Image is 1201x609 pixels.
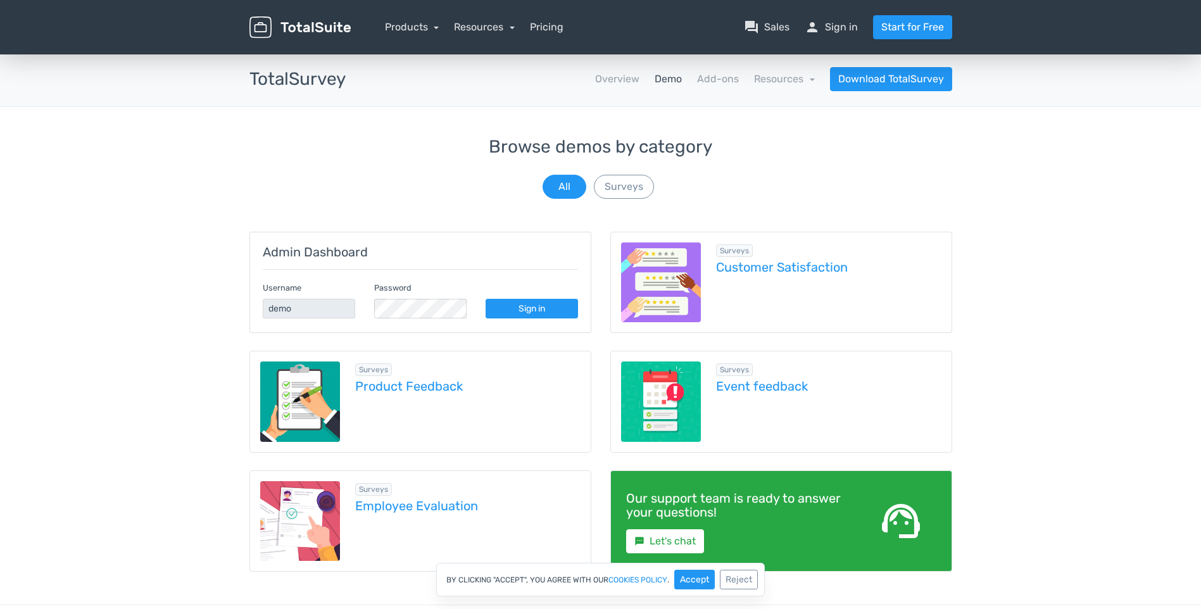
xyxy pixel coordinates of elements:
a: Customer Satisfaction [716,260,941,274]
a: Products [385,21,439,33]
div: By clicking "Accept", you agree with our . [436,563,765,596]
span: Browse all in Surveys [355,483,392,496]
span: Browse all in Surveys [355,363,392,376]
label: Password [374,282,412,294]
h4: Our support team is ready to answer your questions! [626,491,846,519]
label: Username [263,282,301,294]
a: Product Feedback [355,379,581,393]
small: sms [634,536,645,546]
span: Browse all in Surveys [716,244,753,257]
a: cookies policy [608,576,667,584]
a: question_answerSales [744,20,789,35]
a: Demo [655,72,682,87]
span: Browse all in Surveys [716,363,753,376]
button: Reject [720,570,758,589]
a: Overview [595,72,639,87]
span: person [805,20,820,35]
a: Add-ons [697,72,739,87]
span: question_answer [744,20,759,35]
h3: TotalSurvey [249,70,346,89]
a: Start for Free [873,15,952,39]
img: product-feedback-1.png.webp [260,361,341,442]
a: Event feedback [716,379,941,393]
img: employee-evaluation.png.webp [260,481,341,562]
a: Employee Evaluation [355,499,581,513]
img: TotalSuite for WordPress [249,16,351,39]
h5: Admin Dashboard [263,245,578,259]
img: event-feedback.png.webp [621,361,701,442]
a: personSign in [805,20,858,35]
button: Surveys [594,175,654,199]
a: Sign in [486,299,578,318]
span: support_agent [878,498,924,544]
button: Accept [674,570,715,589]
button: All [543,175,586,199]
a: Resources [454,21,515,33]
a: Download TotalSurvey [830,67,952,91]
a: Pricing [530,20,563,35]
h3: Browse demos by category [249,137,952,157]
a: Resources [754,73,815,85]
a: smsLet's chat [626,529,704,553]
img: customer-satisfaction.png.webp [621,242,701,323]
